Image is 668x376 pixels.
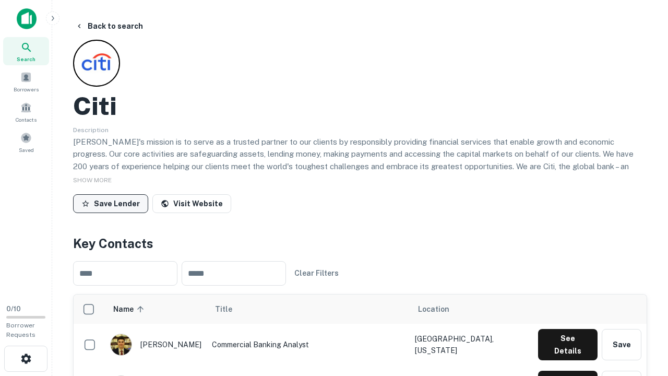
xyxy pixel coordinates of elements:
span: Saved [19,146,34,154]
span: Description [73,126,109,134]
span: Borrowers [14,85,39,93]
div: [PERSON_NAME] [110,334,201,356]
span: Title [215,303,246,315]
button: Clear Filters [290,264,343,283]
td: Commercial Banking Analyst [207,324,410,366]
img: 1753279374948 [111,334,132,355]
a: Visit Website [152,194,231,213]
span: Contacts [16,115,37,124]
span: Location [418,303,449,315]
td: [GEOGRAPHIC_DATA], [US_STATE] [410,324,533,366]
a: Borrowers [3,67,49,96]
p: [PERSON_NAME]'s mission is to serve as a trusted partner to our clients by responsibly providing ... [73,136,647,197]
button: Back to search [71,17,147,36]
button: Save Lender [73,194,148,213]
iframe: Chat Widget [616,292,668,343]
th: Location [410,295,533,324]
a: Contacts [3,98,49,126]
h4: Key Contacts [73,234,647,253]
th: Title [207,295,410,324]
a: Saved [3,128,49,156]
th: Name [105,295,207,324]
span: Search [17,55,35,63]
a: Search [3,37,49,65]
span: SHOW MORE [73,177,112,184]
button: Save [602,329,641,360]
button: See Details [538,329,598,360]
span: 0 / 10 [6,305,21,313]
span: Borrower Requests [6,322,35,338]
h2: Citi [73,91,117,121]
span: Name [113,303,147,315]
img: capitalize-icon.png [17,8,37,29]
